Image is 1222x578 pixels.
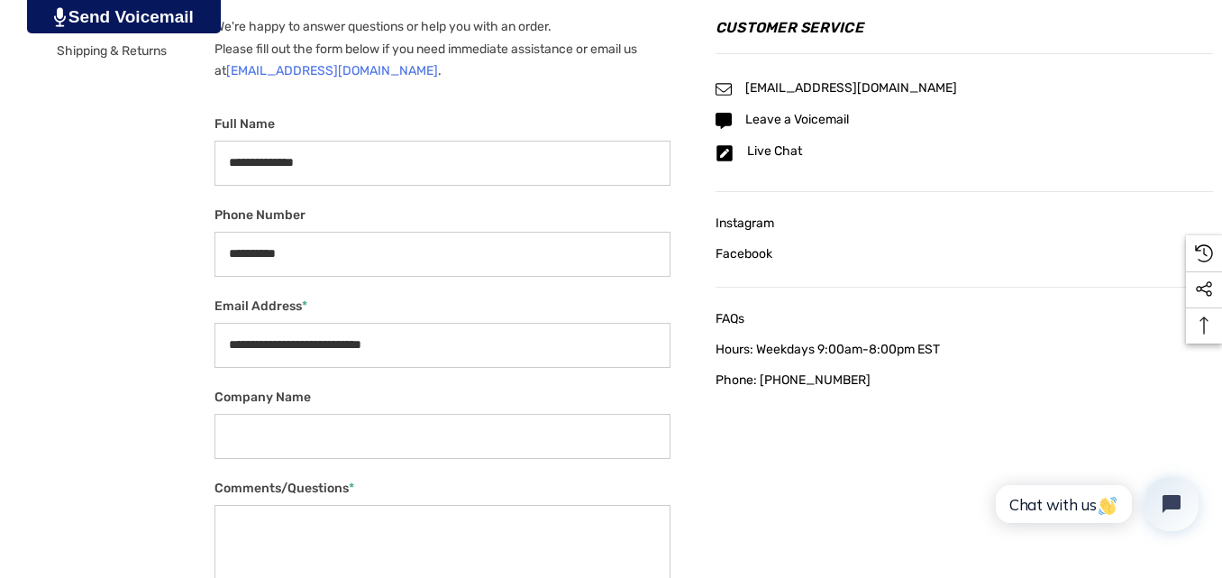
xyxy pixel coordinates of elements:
[226,63,438,78] a: [EMAIL_ADDRESS][DOMAIN_NAME]
[716,369,1213,392] a: Phone: [PHONE_NUMBER]
[716,81,732,97] svg: Icon Email
[214,295,670,317] label: Email Address
[745,113,849,127] a: Leave a Voicemail
[716,342,940,357] span: Hours: Weekdays 9:00am-8:00pm EST
[1186,317,1222,335] svg: Top
[214,16,670,83] p: We're happy to answer questions or help you with an order. Please fill out the form below if you ...
[716,113,732,129] svg: Icon Email
[214,386,670,408] label: Company Name
[716,338,1213,362] a: Hours: Weekdays 9:00am-8:00pm EST
[716,372,871,388] span: Phone: [PHONE_NUMBER]
[745,80,957,96] span: [EMAIL_ADDRESS][DOMAIN_NAME]
[716,212,1213,235] a: Instagram
[716,246,772,261] span: Facebook
[716,216,774,231] span: Instagram
[745,112,849,127] span: Leave a Voicemail
[747,143,802,159] span: Live Chat
[716,16,1213,54] h4: Customer Service
[214,113,670,135] label: Full Name
[745,81,957,96] a: [EMAIL_ADDRESS][DOMAIN_NAME]
[716,311,744,326] span: FAQs
[1195,280,1213,298] svg: Social Media
[1195,244,1213,262] svg: Recently Viewed
[976,462,1214,546] iframe: Tidio Chat
[747,144,802,159] a: Live Chat
[716,144,734,162] svg: Icon Email
[57,40,167,63] a: Shipping & Returns
[716,307,1213,331] a: FAQs
[57,43,167,59] span: Shipping & Returns
[214,477,670,500] label: Comments/Questions
[716,243,1213,266] a: Facebook
[214,204,670,226] label: Phone Number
